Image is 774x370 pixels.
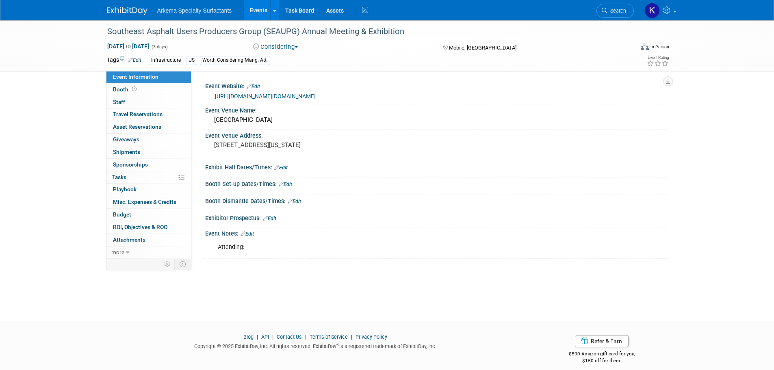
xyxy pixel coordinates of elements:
div: Southeast Asphalt Users Producers Group (SEAUPG) Annual Meeting & Exhibition [104,24,622,39]
div: Attending: [212,239,578,255]
div: In-Person [650,44,669,50]
span: [DATE] [DATE] [107,43,150,50]
a: Asset Reservations [106,121,191,133]
div: $150 off for them. [536,357,668,364]
a: Contact Us [277,334,302,340]
span: Travel Reservations [113,111,163,117]
a: Edit [263,216,276,221]
a: Search [596,4,634,18]
button: Considering [250,43,301,51]
span: Booth not reserved yet [130,86,138,92]
span: (3 days) [151,44,168,50]
div: US [186,56,197,65]
span: | [270,334,275,340]
a: Edit [274,165,288,171]
a: Budget [106,209,191,221]
a: Misc. Expenses & Credits [106,196,191,208]
div: Event Website: [205,80,668,91]
td: Toggle Event Tabs [174,259,191,269]
a: Event Information [106,71,191,83]
sup: ® [336,342,339,347]
span: Arkema Specialty Surfactants [157,7,232,14]
span: Shipments [113,149,140,155]
div: Exhibitor Prospectus: [205,212,668,223]
div: Booth Set-up Dates/Times: [205,178,668,188]
div: Event Venue Address: [205,130,668,140]
span: Misc. Expenses & Credits [113,199,176,205]
div: Copyright © 2025 ExhibitDay, Inc. All rights reserved. ExhibitDay is a registered trademark of Ex... [107,341,525,350]
a: Shipments [106,146,191,158]
a: [URL][DOMAIN_NAME][DOMAIN_NAME] [215,93,316,100]
img: ExhibitDay [107,7,147,15]
img: Kayla Parker [644,3,660,18]
span: Giveaways [113,136,139,143]
span: Playbook [113,186,137,193]
span: ROI, Objectives & ROO [113,224,167,230]
a: Terms of Service [310,334,348,340]
img: Format-Inperson.png [641,43,649,50]
div: Event Venue Name: [205,104,668,115]
span: Mobile, [GEOGRAPHIC_DATA] [449,45,516,51]
span: Staff [113,99,125,105]
span: Budget [113,211,131,218]
a: Staff [106,96,191,108]
span: | [349,334,354,340]
span: Tasks [112,174,126,180]
a: Giveaways [106,134,191,146]
a: API [261,334,269,340]
a: Tasks [106,171,191,184]
span: Asset Reservations [113,123,161,130]
span: to [124,43,132,50]
span: more [111,249,124,255]
span: Search [607,8,626,14]
pre: [STREET_ADDRESS][US_STATE] [214,141,389,149]
td: Personalize Event Tab Strip [160,259,175,269]
a: more [106,247,191,259]
div: [GEOGRAPHIC_DATA] [211,114,661,126]
a: Sponsorships [106,159,191,171]
div: Event Rating [647,56,669,60]
span: | [303,334,308,340]
span: Booth [113,86,138,93]
div: $500 Amazon gift card for you, [536,345,668,364]
a: Edit [241,231,254,237]
a: Edit [128,57,141,63]
span: Event Information [113,74,158,80]
div: Event Notes: [205,227,668,238]
a: Playbook [106,184,191,196]
a: Travel Reservations [106,108,191,121]
span: Sponsorships [113,161,148,168]
div: Worth Considering Mang. Att. [200,56,270,65]
a: Attachments [106,234,191,246]
a: Edit [279,182,292,187]
td: Tags [107,56,141,65]
div: Infrastructure [149,56,183,65]
a: Refer & Earn [575,335,629,347]
a: ROI, Objectives & ROO [106,221,191,234]
a: Edit [288,199,301,204]
a: Blog [243,334,254,340]
a: Edit [247,84,260,89]
div: Booth Dismantle Dates/Times: [205,195,668,206]
div: Exhibit Hall Dates/Times: [205,161,668,172]
div: Event Format [586,42,670,54]
span: Attachments [113,236,145,243]
a: Privacy Policy [356,334,387,340]
span: | [255,334,260,340]
a: Booth [106,84,191,96]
